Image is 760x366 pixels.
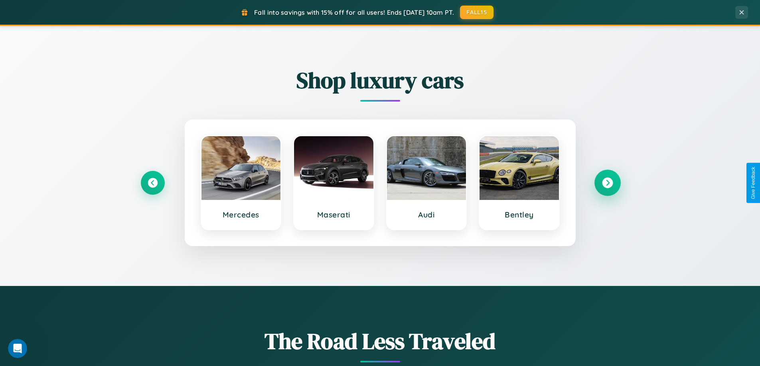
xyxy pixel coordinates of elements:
h1: The Road Less Traveled [141,326,620,356]
iframe: Intercom live chat [8,339,27,358]
span: Fall into savings with 15% off for all users! Ends [DATE] 10am PT. [254,8,454,16]
button: FALL15 [460,6,494,19]
h3: Mercedes [209,210,273,219]
h3: Bentley [488,210,551,219]
h3: Audi [395,210,458,219]
div: Give Feedback [750,167,756,199]
h3: Maserati [302,210,365,219]
h2: Shop luxury cars [141,65,620,96]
